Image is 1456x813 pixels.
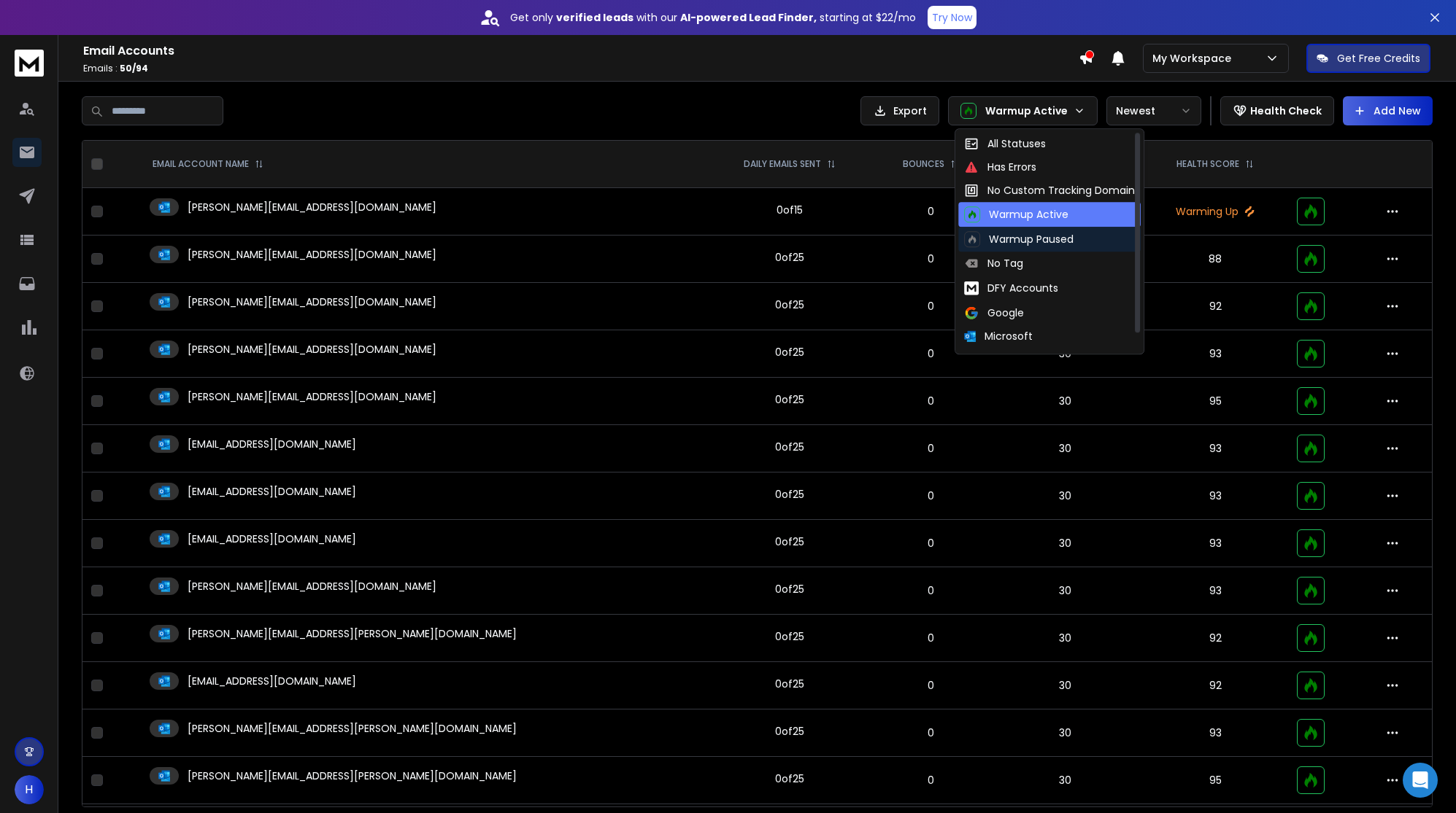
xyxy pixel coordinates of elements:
p: 0 [882,536,979,551]
p: [EMAIL_ADDRESS][DOMAIN_NAME] [188,532,356,546]
p: [PERSON_NAME][EMAIL_ADDRESS][DOMAIN_NAME] [188,389,436,404]
p: My Workspace [1152,51,1237,66]
div: 0 of 25 [775,487,804,502]
p: [EMAIL_ADDRESS][DOMAIN_NAME] [188,437,356,451]
p: Warming Up [1151,204,1279,219]
button: Get Free Credits [1306,44,1430,73]
td: 30 [988,472,1142,520]
td: 30 [988,709,1142,757]
p: [PERSON_NAME][EMAIL_ADDRESS][DOMAIN_NAME] [188,295,436,309]
p: [PERSON_NAME][EMAIL_ADDRESS][DOMAIN_NAME] [188,579,436,594]
p: 0 [882,346,979,361]
p: [PERSON_NAME][EMAIL_ADDRESS][PERSON_NAME][DOMAIN_NAME] [188,626,517,641]
p: 0 [882,299,979,314]
td: 92 [1142,662,1288,709]
div: Microsoft [964,329,1033,343]
div: 0 of 25 [775,724,804,739]
td: 93 [1142,472,1288,520]
td: 93 [1142,425,1288,472]
td: 30 [988,615,1142,662]
div: 0 of 25 [775,771,804,786]
p: [EMAIL_ADDRESS][DOMAIN_NAME] [188,674,356,688]
p: [PERSON_NAME][EMAIL_ADDRESS][DOMAIN_NAME] [188,247,436,262]
p: 0 [882,441,979,456]
td: 95 [1142,378,1288,425]
div: 0 of 25 [775,345,804,359]
p: 0 [882,489,979,503]
td: 88 [1142,236,1288,283]
td: 92 [1142,615,1288,662]
button: Newest [1106,96,1201,125]
button: Add New [1343,96,1433,125]
span: 50 / 94 [120,62,148,74]
div: DFY Accounts [964,279,1058,297]
p: Get only with our starting at $22/mo [510,10,916,25]
div: 0 of 25 [775,534,804,549]
td: 30 [988,662,1142,709]
p: Try Now [932,10,972,25]
div: 0 of 25 [775,297,804,312]
p: DAILY EMAILS SENT [744,158,821,170]
div: 0 of 15 [777,203,803,217]
button: H [15,775,44,804]
div: All Statuses [964,136,1046,151]
strong: AI-powered Lead Finder, [680,10,817,25]
div: EMAIL ACCOUNT NAME [153,158,263,170]
p: [PERSON_NAME][EMAIL_ADDRESS][PERSON_NAME][DOMAIN_NAME] [188,769,517,783]
button: Export [860,96,939,125]
td: 93 [1142,709,1288,757]
div: 0 of 25 [775,677,804,691]
button: Try Now [928,6,977,29]
p: [PERSON_NAME][EMAIL_ADDRESS][DOMAIN_NAME] [188,342,436,357]
p: 0 [882,252,979,266]
p: Health Check [1250,104,1322,118]
div: 0 of 25 [775,250,804,265]
p: 0 [882,773,979,787]
p: 0 [882,394,979,408]
button: Health Check [1220,96,1334,125]
td: 30 [988,567,1142,615]
td: 93 [1142,520,1288,567]
p: Get Free Credits [1337,51,1420,66]
div: No Tag [964,256,1023,271]
p: 0 [882,678,979,693]
td: 93 [1142,330,1288,378]
div: Warmup Active [964,206,1068,222]
td: 30 [988,757,1142,804]
td: 92 [1142,283,1288,330]
h1: Email Accounts [83,42,1079,60]
td: 30 [988,378,1142,425]
td: 30 [988,425,1142,472]
div: 0 of 25 [775,582,804,596]
div: Has Errors [964,160,1036,174]
div: 0 of 25 [775,629,804,644]
p: Warmup Active [985,104,1068,118]
td: 95 [1142,757,1288,804]
div: Google [964,306,1024,320]
p: BOUNCES [903,158,944,170]
p: HEALTH SCORE [1176,158,1239,170]
p: [EMAIL_ADDRESS][DOMAIN_NAME] [188,484,356,499]
p: [PERSON_NAME][EMAIL_ADDRESS][PERSON_NAME][DOMAIN_NAME] [188,721,517,736]
div: 0 of 25 [775,440,804,454]
div: 0 of 25 [775,392,804,407]
p: 0 [882,204,979,219]
td: 30 [988,520,1142,567]
p: 0 [882,631,979,645]
p: 0 [882,726,979,740]
img: logo [15,50,44,77]
p: 0 [882,583,979,598]
div: Open Intercom Messenger [1403,763,1438,798]
div: Warmup Paused [964,231,1074,247]
td: 93 [1142,567,1288,615]
strong: verified leads [556,10,633,25]
p: Emails : [83,63,1079,74]
div: No Custom Tracking Domain [964,183,1135,198]
p: [PERSON_NAME][EMAIL_ADDRESS][DOMAIN_NAME] [188,200,436,214]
